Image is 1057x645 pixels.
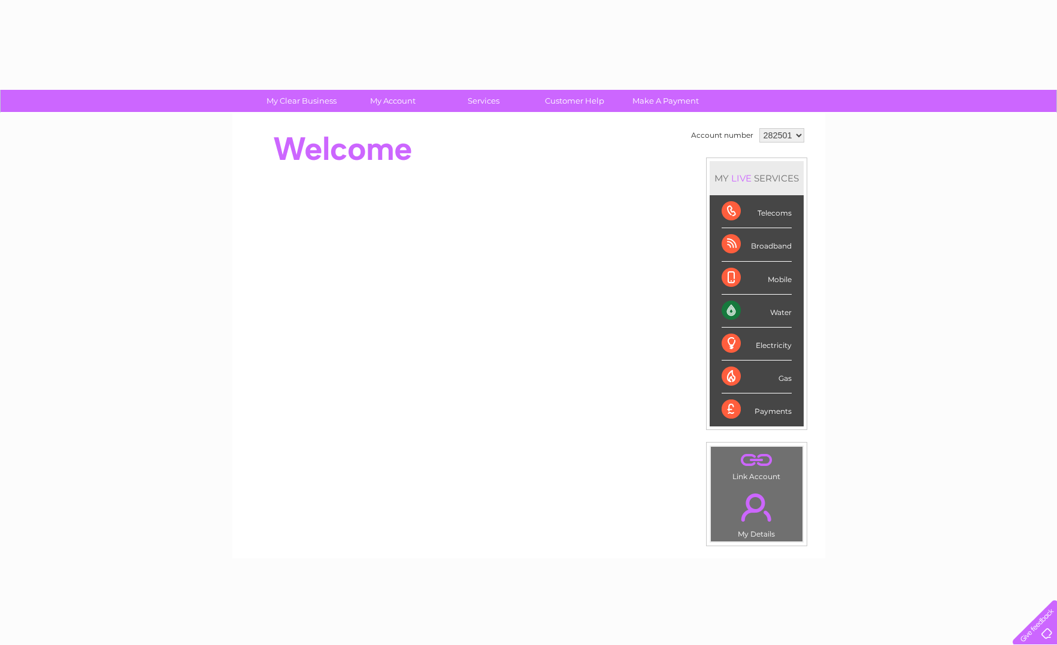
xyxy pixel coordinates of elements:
[722,228,792,261] div: Broadband
[722,295,792,328] div: Water
[714,486,799,528] a: .
[722,361,792,393] div: Gas
[434,90,533,112] a: Services
[525,90,624,112] a: Customer Help
[722,328,792,361] div: Electricity
[616,90,715,112] a: Make A Payment
[688,125,756,146] td: Account number
[710,483,803,542] td: My Details
[729,172,754,184] div: LIVE
[722,262,792,295] div: Mobile
[722,393,792,426] div: Payments
[722,195,792,228] div: Telecoms
[710,446,803,484] td: Link Account
[343,90,442,112] a: My Account
[252,90,351,112] a: My Clear Business
[710,161,804,195] div: MY SERVICES
[714,450,799,471] a: .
